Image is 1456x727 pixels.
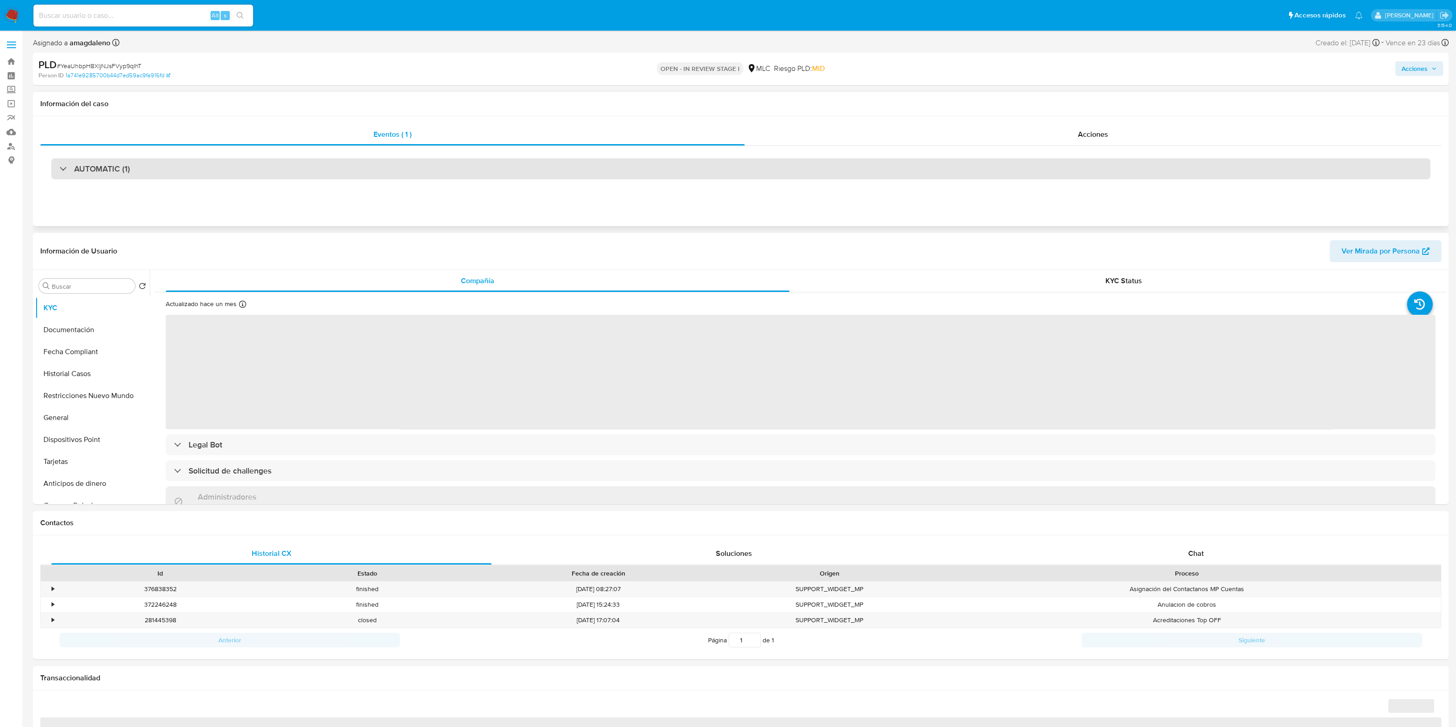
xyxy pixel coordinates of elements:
input: Buscar [52,282,131,291]
span: # YeaUhbpH8XljNJsFVyp9qIhT [57,61,141,70]
span: Ver Mirada por Persona [1342,240,1420,262]
div: • [52,600,54,609]
div: Creado el: [DATE] [1315,37,1380,49]
span: Eventos ( 1 ) [373,129,411,140]
div: Legal Bot [166,434,1435,455]
div: SUPPORT_WIDGET_MP [726,597,933,612]
h3: Administradores [198,492,256,502]
button: Documentación [35,319,150,341]
b: amagdaleno [68,38,110,48]
b: Person ID [38,71,64,80]
button: Siguiente [1082,633,1422,647]
span: s [224,11,227,20]
div: Fecha de creación [477,569,720,578]
button: Fecha Compliant [35,341,150,363]
input: Buscar usuario o caso... [33,10,253,22]
h3: Solicitud de challenges [189,466,271,476]
span: Historial CX [252,548,292,559]
span: Chat [1188,548,1204,559]
div: finished [264,597,471,612]
span: Asignado a [33,38,110,48]
div: • [52,585,54,593]
span: Accesos rápidos [1294,11,1346,20]
button: Historial Casos [35,363,150,385]
button: Cruces y Relaciones [35,495,150,517]
div: Solicitud de challenges [166,460,1435,481]
button: Anticipos de dinero [35,473,150,495]
div: Acreditaciones Top OFF [933,613,1441,628]
span: MID [812,63,825,74]
a: 1a741e9285700b44d7ed59ac9fa916fd [65,71,170,80]
div: AdministradoresSin datos [166,486,1435,516]
div: Origen [732,569,926,578]
button: Anterior [60,633,400,647]
button: Acciones [1395,61,1443,76]
div: SUPPORT_WIDGET_MP [726,582,933,597]
button: Volver al orden por defecto [139,282,146,292]
button: Buscar [43,282,50,290]
button: Ver Mirada por Persona [1330,240,1441,262]
span: ‌ [166,315,1435,429]
div: MLC [747,64,770,74]
button: KYC [35,297,150,319]
span: - [1381,37,1384,49]
a: Salir [1440,11,1449,20]
div: SUPPORT_WIDGET_MP [726,613,933,628]
span: ‌ [1388,699,1434,713]
div: • [52,616,54,625]
h1: Transaccionalidad [40,673,1441,683]
span: Alt [211,11,219,20]
span: Acciones [1402,61,1428,76]
p: OPEN - IN REVIEW STAGE I [657,62,743,75]
div: [DATE] 08:27:07 [471,582,726,597]
span: Soluciones [716,548,752,559]
h3: Legal Bot [189,440,222,450]
div: Anulacion de cobros [933,597,1441,612]
h3: AUTOMATIC (1) [74,164,130,174]
button: search-icon [231,9,249,22]
span: Riesgo PLD: [774,64,825,74]
div: 376838352 [57,582,264,597]
span: 1 [772,635,774,645]
div: closed [264,613,471,628]
button: Dispositivos Point [35,429,150,451]
div: [DATE] 17:07:04 [471,613,726,628]
div: Id [63,569,257,578]
span: Página de [708,633,774,647]
h1: Información del caso [40,99,1441,108]
span: Acciones [1078,129,1108,140]
div: [DATE] 15:24:33 [471,597,726,612]
p: Actualizado hace un mes [166,300,237,308]
a: Notificaciones [1355,11,1363,19]
span: Compañía [461,275,494,286]
p: Sin datos [198,502,256,511]
button: Tarjetas [35,451,150,473]
div: AUTOMATIC (1) [51,158,1430,179]
div: finished [264,582,471,597]
div: 281445398 [57,613,264,628]
span: Vence en 23 días [1386,38,1440,48]
h1: Contactos [40,518,1441,528]
div: Asignación del Contactanos MP Cuentas [933,582,1441,597]
button: General [35,407,150,429]
b: PLD [38,57,57,72]
h1: Información de Usuario [40,247,117,256]
div: Estado [270,569,464,578]
span: KYC Status [1105,275,1142,286]
p: camilafernanda.paredessaldano@mercadolibre.cl [1385,11,1436,20]
button: Restricciones Nuevo Mundo [35,385,150,407]
div: Proceso [939,569,1434,578]
div: 372246248 [57,597,264,612]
